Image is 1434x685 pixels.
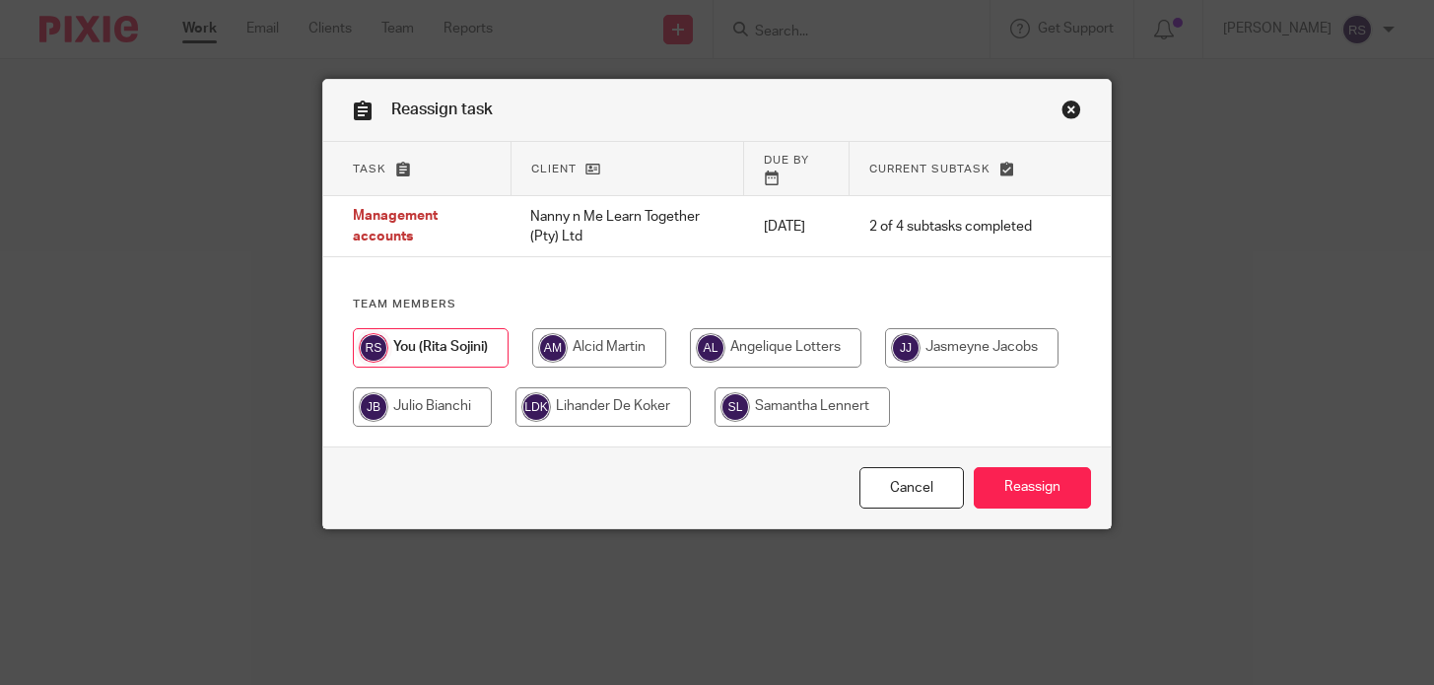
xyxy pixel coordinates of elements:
p: [DATE] [764,217,830,237]
span: Management accounts [353,210,438,244]
p: Nanny n Me Learn Together (Pty) Ltd [530,207,724,247]
a: Close this dialog window [1061,100,1081,126]
td: 2 of 4 subtasks completed [850,196,1052,257]
span: Due by [764,155,809,166]
span: Reassign task [391,102,493,117]
span: Task [353,164,386,174]
a: Close this dialog window [859,467,964,510]
h4: Team members [353,297,1080,312]
span: Current subtask [869,164,990,174]
input: Reassign [974,467,1091,510]
span: Client [531,164,577,174]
